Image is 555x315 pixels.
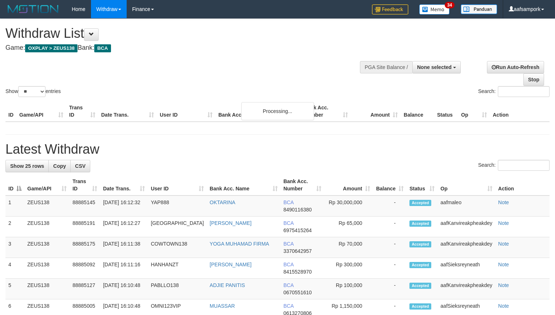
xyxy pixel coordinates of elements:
td: COWTOWN138 [148,237,207,258]
span: Copy [53,163,66,169]
img: panduan.png [461,4,497,14]
span: Accepted [409,262,431,268]
input: Search: [498,160,550,171]
td: Rp 300,000 [324,258,373,279]
td: Rp 65,000 [324,217,373,237]
span: Copy 3370642957 to clipboard [284,248,312,254]
td: ZEUS138 [24,195,70,217]
td: [DATE] 16:11:38 [100,237,148,258]
a: [PERSON_NAME] [210,220,251,226]
td: - [373,279,407,299]
a: Copy [48,160,71,172]
td: 3 [5,237,24,258]
td: Rp 100,000 [324,279,373,299]
input: Search: [498,86,550,97]
th: Status [434,101,458,122]
h1: Withdraw List [5,26,363,41]
span: Copy 0670551610 to clipboard [284,290,312,295]
span: Copy 8490116380 to clipboard [284,207,312,213]
button: None selected [412,61,461,73]
th: Bank Acc. Number: activate to sort column ascending [281,175,324,195]
td: 5 [5,279,24,299]
span: Show 25 rows [10,163,44,169]
td: aafSieksreyneath [437,258,495,279]
td: 88885191 [70,217,100,237]
td: 88885092 [70,258,100,279]
td: aafKanvireakpheakdey [437,217,495,237]
span: None selected [417,64,452,70]
td: ZEUS138 [24,279,70,299]
td: aafKanvireakpheakdey [437,237,495,258]
th: User ID: activate to sort column ascending [148,175,207,195]
th: Op: activate to sort column ascending [437,175,495,195]
th: Date Trans. [98,101,157,122]
td: ZEUS138 [24,237,70,258]
a: ADJIE PANITIS [210,282,245,288]
th: Trans ID: activate to sort column ascending [70,175,100,195]
span: Accepted [409,241,431,247]
td: [DATE] 16:12:27 [100,217,148,237]
span: Accepted [409,200,431,206]
td: aafmaleo [437,195,495,217]
img: MOTION_logo.png [5,4,61,15]
span: BCA [284,262,294,267]
td: HANHANZT [148,258,207,279]
td: - [373,237,407,258]
td: aafKanvireakpheakdey [437,279,495,299]
span: 34 [445,2,455,8]
a: Note [498,241,509,247]
a: Stop [523,73,544,86]
label: Search: [478,86,550,97]
th: Op [458,101,490,122]
span: Accepted [409,283,431,289]
h1: Latest Withdraw [5,142,550,157]
a: Show 25 rows [5,160,49,172]
th: ID: activate to sort column descending [5,175,24,195]
td: 88885175 [70,237,100,258]
th: Bank Acc. Name [215,101,301,122]
div: Processing... [241,102,314,120]
a: Note [498,303,509,309]
span: Accepted [409,303,431,310]
span: BCA [284,241,294,247]
td: 88885127 [70,279,100,299]
span: Copy 6975415264 to clipboard [284,227,312,233]
td: [GEOGRAPHIC_DATA] [148,217,207,237]
td: ZEUS138 [24,258,70,279]
td: PABLLO138 [148,279,207,299]
td: [DATE] 16:11:16 [100,258,148,279]
a: Note [498,199,509,205]
span: BCA [284,199,294,205]
a: MUASSAR [210,303,235,309]
td: Rp 30,000,000 [324,195,373,217]
a: YOGA MUHAMAD FIRMA [210,241,269,247]
span: OXPLAY > ZEUS138 [25,44,78,52]
th: Action [490,101,550,122]
a: Note [498,220,509,226]
img: Button%20Memo.svg [419,4,450,15]
span: Accepted [409,221,431,227]
td: 4 [5,258,24,279]
div: PGA Site Balance / [360,61,412,73]
td: - [373,217,407,237]
a: Run Auto-Refresh [487,61,544,73]
td: YAP888 [148,195,207,217]
a: OKTARINA [210,199,235,205]
th: Balance: activate to sort column ascending [373,175,407,195]
h4: Game: Bank: [5,44,363,52]
th: Balance [401,101,434,122]
th: User ID [157,101,215,122]
th: Trans ID [66,101,98,122]
th: Game/API [16,101,66,122]
th: Bank Acc. Name: activate to sort column ascending [207,175,281,195]
img: Feedback.jpg [372,4,408,15]
th: Amount: activate to sort column ascending [324,175,373,195]
th: Status: activate to sort column ascending [407,175,437,195]
td: Rp 70,000 [324,237,373,258]
a: Note [498,262,509,267]
span: BCA [284,303,294,309]
td: - [373,195,407,217]
span: BCA [284,282,294,288]
label: Search: [478,160,550,171]
td: [DATE] 16:10:48 [100,279,148,299]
